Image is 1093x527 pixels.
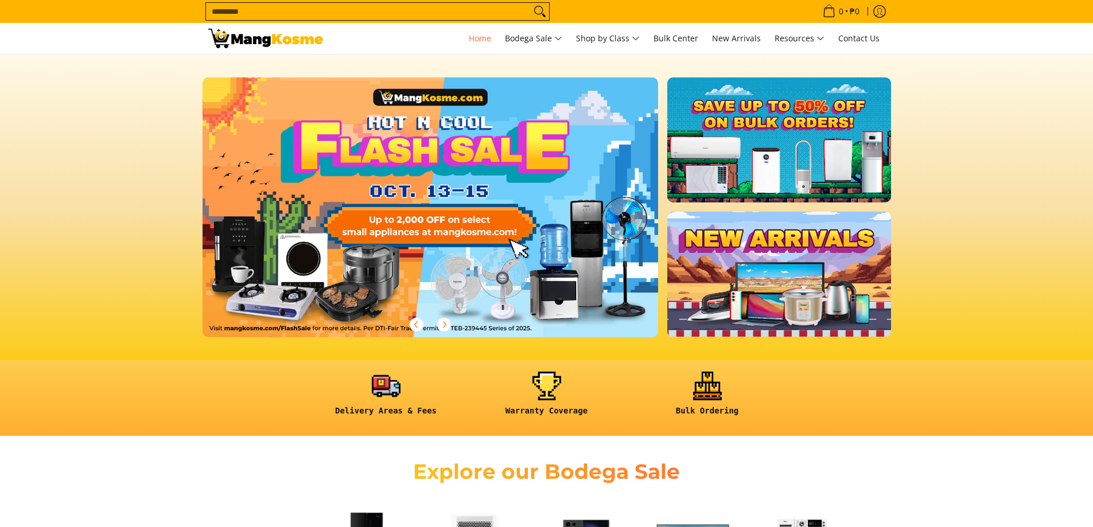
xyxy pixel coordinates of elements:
img: Mang Kosme: Your Home Appliances Warehouse Sale Partner! [208,29,323,48]
button: Next [431,312,457,337]
a: Bodega Sale [499,23,568,54]
span: Shop by Class [576,32,640,46]
a: Home [463,23,497,54]
span: Home [469,33,491,44]
span: ₱0 [848,7,861,15]
span: Contact Us [838,33,880,44]
h2: Explore our Bodega Sale [380,459,713,485]
span: • [819,5,863,18]
a: New Arrivals [706,23,767,54]
a: <h6><strong>Delivery Areas & Fees</strong></h6> [312,372,461,425]
a: More [203,77,695,356]
span: Resources [775,32,824,46]
span: New Arrivals [712,33,761,44]
a: <h6><strong>Warranty Coverage</strong></h6> [472,372,621,425]
button: Previous [404,312,429,337]
a: <h6><strong>Bulk Ordering</strong></h6> [633,372,782,425]
span: 0 [837,7,845,15]
span: Bulk Center [654,33,698,44]
nav: Main Menu [334,23,885,54]
span: Bodega Sale [505,32,562,46]
a: Resources [769,23,830,54]
a: Bulk Center [648,23,704,54]
button: Search [531,3,549,20]
a: Shop by Class [570,23,645,54]
a: Contact Us [833,23,885,54]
